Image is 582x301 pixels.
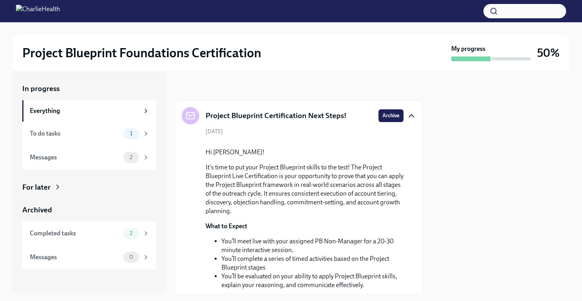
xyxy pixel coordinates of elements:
li: You’ll complete a series of timed activities based on the Project Blueprint stages [221,254,404,272]
div: Completed tasks [30,229,120,238]
p: Hi [PERSON_NAME]! [206,148,404,157]
span: 1 [125,130,137,136]
button: Archive [378,109,404,122]
h3: 50% [537,46,560,60]
h2: Project Blueprint Foundations Certification [22,45,261,61]
span: Archive [382,112,400,120]
strong: What to Expect [206,222,247,230]
div: To do tasks [30,129,120,138]
img: CharlieHealth [16,5,60,17]
a: Completed tasks2 [22,221,156,245]
div: Messages [30,153,120,162]
span: 2 [125,154,137,160]
li: You’ll meet live with your assigned PB Non-Manager for a 20-30 minute interactive session. [221,237,404,254]
a: Messages0 [22,245,156,269]
a: For later [22,182,156,192]
div: In progress [175,84,212,94]
div: Messages [30,253,120,262]
div: Everything [30,107,139,115]
span: [DATE] [206,128,223,135]
span: 0 [124,254,138,260]
h5: Project Blueprint Certification Next Steps! [206,111,347,121]
a: Messages2 [22,146,156,169]
li: You’ll be evaluated on your ability to apply Project Blueprint skills, explain your reasoning, an... [221,272,404,289]
span: 2 [125,230,137,236]
a: In progress [22,84,156,94]
a: To do tasks1 [22,122,156,146]
p: It's time to put your Project Blueprint skills to the test! The Project Blueprint Live Certificat... [206,163,404,216]
a: Everything [22,100,156,122]
strong: My progress [451,45,485,53]
div: For later [22,182,50,192]
a: Archived [22,205,156,215]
